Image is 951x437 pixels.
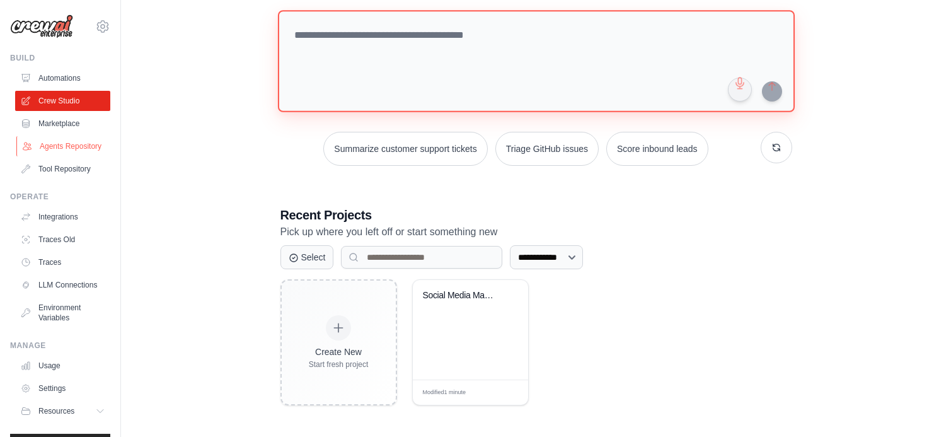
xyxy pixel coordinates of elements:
[16,136,112,156] a: Agents Repository
[15,252,110,272] a: Traces
[280,224,792,240] p: Pick up where you left off or start something new
[888,376,951,437] iframe: Chat Widget
[15,298,110,328] a: Environment Variables
[15,378,110,399] a: Settings
[15,230,110,250] a: Traces Old
[15,207,110,227] a: Integrations
[280,245,334,269] button: Select
[309,346,369,358] div: Create New
[280,206,792,224] h3: Recent Projects
[423,290,499,301] div: Social Media Management Automation
[10,192,110,202] div: Operate
[15,401,110,421] button: Resources
[15,68,110,88] a: Automations
[606,132,708,166] button: Score inbound leads
[15,159,110,179] a: Tool Repository
[38,406,74,416] span: Resources
[15,356,110,376] a: Usage
[761,132,792,163] button: Get new suggestions
[498,388,509,397] span: Edit
[323,132,487,166] button: Summarize customer support tickets
[15,114,110,134] a: Marketplace
[10,53,110,63] div: Build
[10,341,110,351] div: Manage
[15,91,110,111] a: Crew Studio
[15,275,110,295] a: LLM Connections
[728,78,752,102] button: Click to speak your automation idea
[495,132,599,166] button: Triage GitHub issues
[309,359,369,370] div: Start fresh project
[10,15,73,38] img: Logo
[423,388,466,397] span: Modified 1 minute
